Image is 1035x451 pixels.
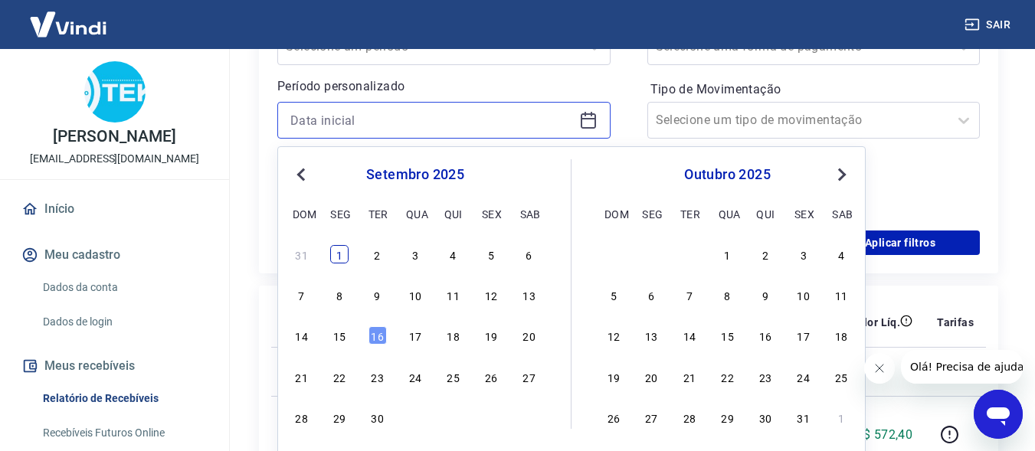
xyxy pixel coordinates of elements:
[680,286,699,304] div: Choose terça-feira, 7 de outubro de 2025
[37,417,211,449] a: Recebíveis Futuros Online
[482,245,500,263] div: Choose sexta-feira, 5 de setembro de 2025
[406,204,424,223] div: qua
[53,129,175,145] p: [PERSON_NAME]
[794,245,813,263] div: Choose sexta-feira, 3 de outubro de 2025
[482,204,500,223] div: sex
[794,286,813,304] div: Choose sexta-feira, 10 de outubro de 2025
[37,306,211,338] a: Dados de login
[444,368,463,386] div: Choose quinta-feira, 25 de setembro de 2025
[680,368,699,386] div: Choose terça-feira, 21 de outubro de 2025
[330,326,349,345] div: Choose segunda-feira, 15 de setembro de 2025
[293,245,311,263] div: Choose domingo, 31 de agosto de 2025
[368,326,387,345] div: Choose terça-feira, 16 de setembro de 2025
[293,204,311,223] div: dom
[368,204,387,223] div: ter
[602,243,853,428] div: month 2025-10
[719,368,737,386] div: Choose quarta-feira, 22 de outubro de 2025
[604,326,623,345] div: Choose domingo, 12 de outubro de 2025
[864,353,895,384] iframe: Fechar mensagem
[482,326,500,345] div: Choose sexta-feira, 19 de setembro de 2025
[756,368,775,386] div: Choose quinta-feira, 23 de outubro de 2025
[974,390,1023,439] iframe: Botão para abrir a janela de mensagens
[604,408,623,426] div: Choose domingo, 26 de outubro de 2025
[482,286,500,304] div: Choose sexta-feira, 12 de setembro de 2025
[37,272,211,303] a: Dados da conta
[642,204,660,223] div: seg
[719,326,737,345] div: Choose quarta-feira, 15 de outubro de 2025
[901,350,1023,384] iframe: Mensagem da empresa
[794,408,813,426] div: Choose sexta-feira, 31 de outubro de 2025
[293,286,311,304] div: Choose domingo, 7 de setembro de 2025
[482,408,500,426] div: Choose sexta-feira, 3 de outubro de 2025
[850,315,900,330] p: Valor Líq.
[406,368,424,386] div: Choose quarta-feira, 24 de setembro de 2025
[18,192,211,226] a: Início
[756,245,775,263] div: Choose quinta-feira, 2 de outubro de 2025
[330,286,349,304] div: Choose segunda-feira, 8 de setembro de 2025
[756,408,775,426] div: Choose quinta-feira, 30 de outubro de 2025
[642,286,660,304] div: Choose segunda-feira, 6 de outubro de 2025
[18,349,211,383] button: Meus recebíveis
[937,315,974,330] p: Tarifas
[9,11,129,23] span: Olá! Precisa de ajuda?
[680,245,699,263] div: Choose terça-feira, 30 de setembro de 2025
[520,245,539,263] div: Choose sábado, 6 de setembro de 2025
[368,245,387,263] div: Choose terça-feira, 2 de setembro de 2025
[482,368,500,386] div: Choose sexta-feira, 26 de setembro de 2025
[290,243,540,428] div: month 2025-09
[832,326,850,345] div: Choose sábado, 18 de outubro de 2025
[650,80,978,99] label: Tipo de Movimentação
[719,408,737,426] div: Choose quarta-feira, 29 de outubro de 2025
[444,245,463,263] div: Choose quinta-feira, 4 de setembro de 2025
[604,245,623,263] div: Choose domingo, 28 de setembro de 2025
[832,245,850,263] div: Choose sábado, 4 de outubro de 2025
[756,286,775,304] div: Choose quinta-feira, 9 de outubro de 2025
[368,408,387,426] div: Choose terça-feira, 30 de setembro de 2025
[794,368,813,386] div: Choose sexta-feira, 24 de outubro de 2025
[756,326,775,345] div: Choose quinta-feira, 16 de outubro de 2025
[406,286,424,304] div: Choose quarta-feira, 10 de setembro de 2025
[290,165,540,184] div: setembro 2025
[406,245,424,263] div: Choose quarta-feira, 3 de setembro de 2025
[520,326,539,345] div: Choose sábado, 20 de setembro de 2025
[293,326,311,345] div: Choose domingo, 14 de setembro de 2025
[330,245,349,263] div: Choose segunda-feira, 1 de setembro de 2025
[604,368,623,386] div: Choose domingo, 19 de outubro de 2025
[406,326,424,345] div: Choose quarta-feira, 17 de setembro de 2025
[961,11,1017,39] button: Sair
[642,368,660,386] div: Choose segunda-feira, 20 de outubro de 2025
[832,286,850,304] div: Choose sábado, 11 de outubro de 2025
[680,326,699,345] div: Choose terça-feira, 14 de outubro de 2025
[330,204,349,223] div: seg
[604,204,623,223] div: dom
[833,165,851,184] button: Next Month
[680,204,699,223] div: ter
[18,1,118,47] img: Vindi
[290,109,573,132] input: Data inicial
[520,286,539,304] div: Choose sábado, 13 de setembro de 2025
[406,408,424,426] div: Choose quarta-feira, 1 de outubro de 2025
[832,408,850,426] div: Choose sábado, 1 de novembro de 2025
[368,368,387,386] div: Choose terça-feira, 23 de setembro de 2025
[520,204,539,223] div: sab
[604,286,623,304] div: Choose domingo, 5 de outubro de 2025
[520,368,539,386] div: Choose sábado, 27 de setembro de 2025
[680,408,699,426] div: Choose terça-feira, 28 de outubro de 2025
[719,204,737,223] div: qua
[719,286,737,304] div: Choose quarta-feira, 8 de outubro de 2025
[293,368,311,386] div: Choose domingo, 21 de setembro de 2025
[719,245,737,263] div: Choose quarta-feira, 1 de outubro de 2025
[444,286,463,304] div: Choose quinta-feira, 11 de setembro de 2025
[18,238,211,272] button: Meu cadastro
[794,326,813,345] div: Choose sexta-feira, 17 de outubro de 2025
[444,408,463,426] div: Choose quinta-feira, 2 de outubro de 2025
[832,368,850,386] div: Choose sábado, 25 de outubro de 2025
[856,426,913,444] p: R$ 572,40
[520,408,539,426] div: Choose sábado, 4 de outubro de 2025
[368,286,387,304] div: Choose terça-feira, 9 de setembro de 2025
[84,61,146,123] img: 284f678f-c33e-4b86-a404-99882e463dc6.jpeg
[30,151,199,167] p: [EMAIL_ADDRESS][DOMAIN_NAME]
[37,383,211,414] a: Relatório de Recebíveis
[794,204,813,223] div: sex
[330,368,349,386] div: Choose segunda-feira, 22 de setembro de 2025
